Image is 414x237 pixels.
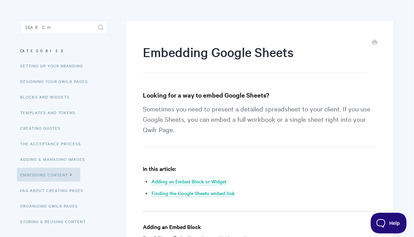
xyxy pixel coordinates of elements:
a: Setting up your Branding [20,59,89,73]
h3: Looking for a way to embed Google Sheets? [143,90,376,100]
a: Adding an Embed Block or Widget [151,178,227,185]
h3: Categories [20,45,108,57]
iframe: Toggle Customer Support [371,213,407,234]
a: The Acceptance Process [20,137,86,151]
h1: Embedding Google Sheets [143,43,366,73]
a: Designing Your Qwilr Pages [20,74,93,88]
a: Storing & Reusing Content [20,215,91,228]
h4: In this article: [143,164,376,173]
a: Templates and Tokens [20,106,81,119]
a: Adding & Managing Images [20,152,91,166]
a: FAQ About Creating Pages [20,183,89,197]
a: Finding the Google Sheets embed link [151,190,235,197]
a: Organizing Qwilr Pages [20,199,83,213]
a: Blocks and Widgets [20,90,75,104]
a: Creating Quotes [20,121,66,135]
a: Embedding Content [17,168,80,182]
h4: Adding an Embed Block [143,222,376,231]
input: Search [20,20,108,34]
p: Sometimes you need to present a detailed spreadsheet to your client. If you use Google Sheets, yo... [143,103,376,147]
a: Print this Article [372,39,378,47]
